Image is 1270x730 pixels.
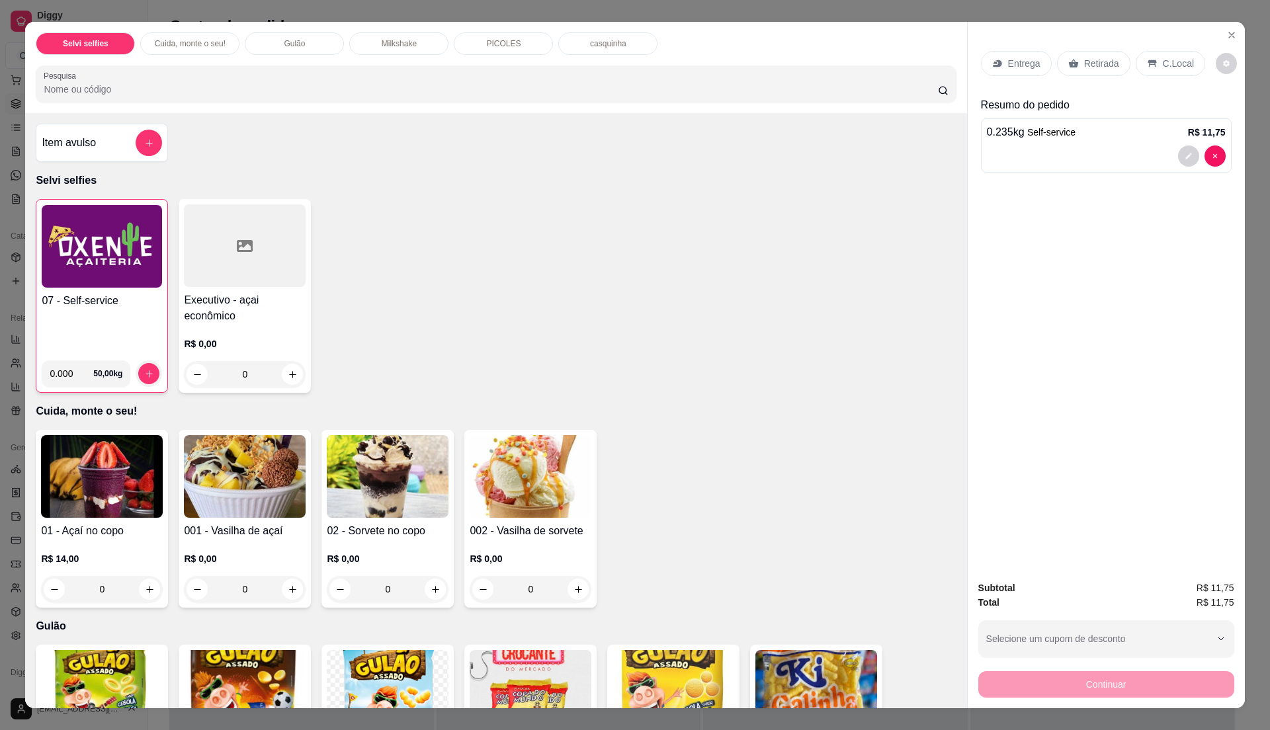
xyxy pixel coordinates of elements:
img: product-image [42,205,162,288]
span: R$ 11,75 [1197,595,1234,610]
p: Gulão [284,38,305,49]
p: Selvi selfies [36,173,956,188]
p: PICOLES [486,38,521,49]
img: product-image [41,435,163,518]
h4: 07 - Self-service [42,293,162,309]
p: Selvi selfies [63,38,108,49]
button: add-separate-item [136,130,162,156]
h4: 01 - Açaí no copo [41,523,163,539]
span: Self-service [1027,127,1076,138]
p: R$ 11,75 [1188,126,1226,139]
p: Resumo do pedido [981,97,1232,113]
p: R$ 0,00 [470,552,591,565]
button: decrease-product-quantity [1216,53,1237,74]
h4: 002 - Vasilha de sorvete [470,523,591,539]
h4: 001 - Vasilha de açaí [184,523,306,539]
h4: Item avulso [42,135,96,151]
p: 0.235 kg [987,124,1076,140]
p: Cuida, monte o seu! [36,403,956,419]
input: 0.00 [50,360,93,387]
p: Milkshake [382,38,417,49]
h4: Executivo - açai econômico [184,292,306,324]
h4: 02 - Sorvete no copo [327,523,448,539]
label: Pesquisa [44,70,81,81]
button: Close [1221,24,1242,46]
p: Gulão [36,618,956,634]
button: Selecione um cupom de desconto [978,620,1234,657]
p: casquinha [590,38,626,49]
strong: Total [978,597,999,608]
p: C.Local [1163,57,1194,70]
p: Entrega [1008,57,1040,70]
p: R$ 0,00 [184,337,306,350]
img: product-image [184,435,306,518]
img: product-image [470,435,591,518]
span: R$ 11,75 [1197,581,1234,595]
input: Pesquisa [44,83,937,96]
strong: Subtotal [978,583,1015,593]
p: R$ 0,00 [184,552,306,565]
button: decrease-product-quantity [1205,145,1226,167]
p: R$ 14,00 [41,552,163,565]
img: product-image [327,435,448,518]
button: increase-product-quantity [138,363,159,384]
p: Cuida, monte o seu! [155,38,226,49]
p: Retirada [1084,57,1119,70]
p: R$ 0,00 [327,552,448,565]
button: decrease-product-quantity [1178,145,1199,167]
